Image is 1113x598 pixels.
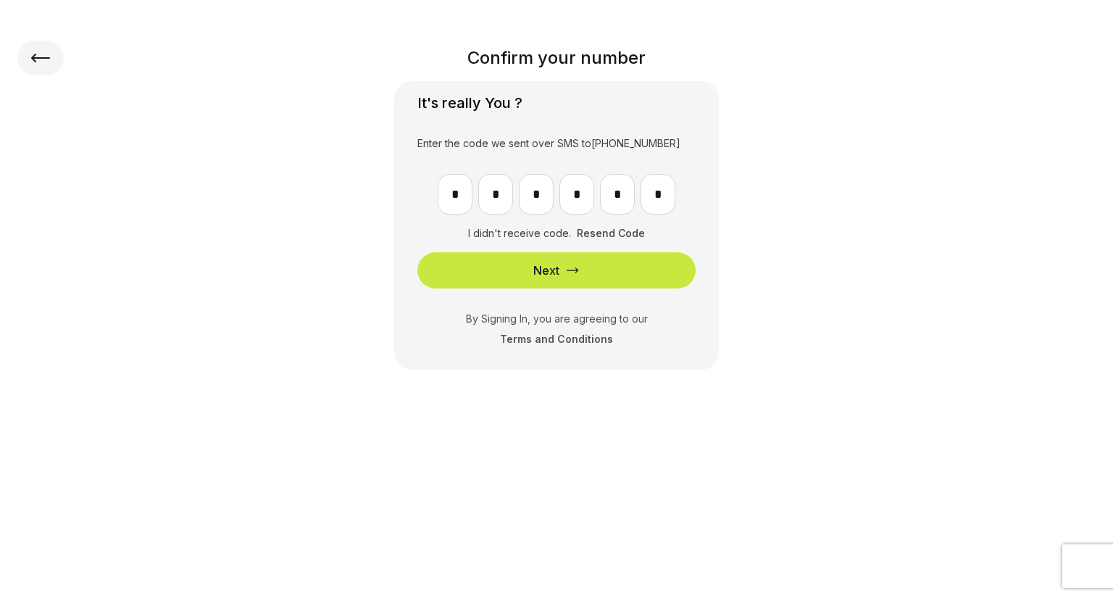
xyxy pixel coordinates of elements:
[500,333,613,345] a: Terms and Conditions
[533,262,559,279] div: Next
[417,93,696,113] div: It's really You ?
[417,252,696,288] button: Next
[468,226,571,241] div: I didn't receive code.
[577,226,645,241] button: Resend Code
[64,46,1049,70] h2: Confirm your number
[417,312,696,326] div: By Signing In, you are agreeing to our
[417,136,696,151] div: Enter the code we sent over SMS to [PHONE_NUMBER]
